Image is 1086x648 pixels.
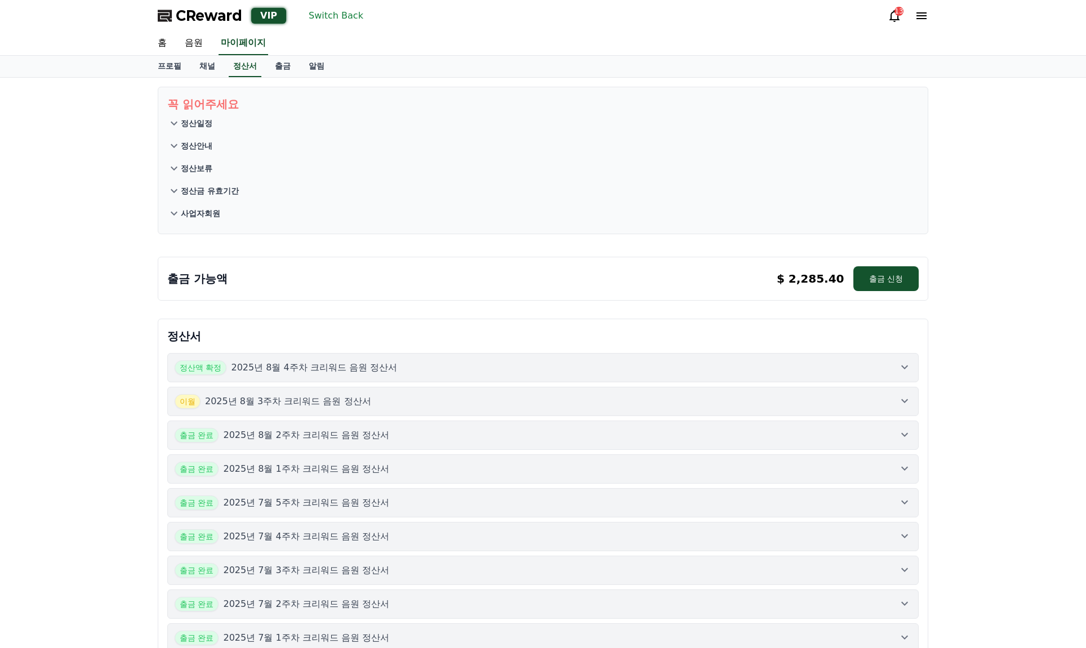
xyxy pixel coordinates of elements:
button: 출금 완료 2025년 7월 2주차 크리워드 음원 정산서 [167,589,919,619]
button: 정산보류 [167,157,919,180]
span: CReward [176,7,242,25]
p: 꼭 읽어주세요 [167,96,919,112]
p: 사업자회원 [181,208,220,219]
span: 출금 완료 [175,563,219,578]
button: 정산액 확정 2025년 8월 4주차 크리워드 음원 정산서 [167,353,919,382]
p: 2025년 8월 1주차 크리워드 음원 정산서 [223,462,389,476]
p: 2025년 7월 5주차 크리워드 음원 정산서 [223,496,389,510]
span: 출금 완료 [175,631,219,645]
a: 출금 [266,56,300,77]
p: 정산보류 [181,163,212,174]
p: 정산안내 [181,140,212,151]
a: 알림 [300,56,333,77]
span: 출금 완료 [175,495,219,510]
p: 2025년 8월 2주차 크리워드 음원 정산서 [223,428,389,442]
button: 출금 완료 2025년 7월 3주차 크리워드 음원 정산서 [167,556,919,585]
a: 13 [888,9,901,23]
div: 13 [894,7,903,16]
button: 정산금 유효기간 [167,180,919,202]
span: 출금 완료 [175,597,219,611]
button: 정산안내 [167,135,919,157]
span: 이월 [175,394,201,409]
span: 출금 완료 [175,428,219,443]
p: 정산금 유효기간 [181,185,239,196]
button: 정산일정 [167,112,919,135]
a: CReward [158,7,242,25]
a: 음원 [176,32,212,55]
p: 2025년 7월 4주차 크리워드 음원 정산서 [223,530,389,543]
button: 출금 완료 2025년 7월 4주차 크리워드 음원 정산서 [167,522,919,551]
p: 2025년 8월 4주차 크리워드 음원 정산서 [231,361,397,374]
p: 2025년 7월 3주차 크리워드 음원 정산서 [223,564,389,577]
a: 프로필 [149,56,190,77]
p: 2025년 7월 1주차 크리워드 음원 정산서 [223,631,389,645]
p: 2025년 8월 3주차 크리워드 음원 정산서 [205,395,371,408]
p: 출금 가능액 [167,271,228,287]
span: 출금 완료 [175,462,219,476]
button: Switch Back [304,7,368,25]
button: 사업자회원 [167,202,919,225]
button: 출금 신청 [853,266,919,291]
span: 출금 완료 [175,529,219,544]
p: 정산서 [167,328,919,344]
p: 2025년 7월 2주차 크리워드 음원 정산서 [223,597,389,611]
a: 정산서 [229,56,261,77]
p: $ 2,285.40 [777,271,844,287]
button: 출금 완료 2025년 8월 1주차 크리워드 음원 정산서 [167,454,919,484]
p: 정산일정 [181,118,212,129]
button: 출금 완료 2025년 7월 5주차 크리워드 음원 정산서 [167,488,919,517]
button: 이월 2025년 8월 3주차 크리워드 음원 정산서 [167,387,919,416]
a: 홈 [149,32,176,55]
button: 출금 완료 2025년 8월 2주차 크리워드 음원 정산서 [167,421,919,450]
a: 채널 [190,56,224,77]
span: 정산액 확정 [175,360,226,375]
a: 마이페이지 [219,32,268,55]
div: VIP [251,8,286,24]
